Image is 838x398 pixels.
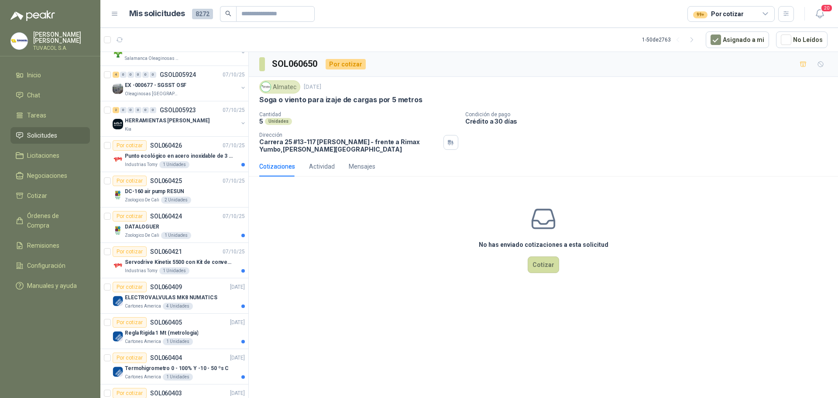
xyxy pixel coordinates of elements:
div: Mensajes [349,162,375,171]
div: 0 [142,107,149,113]
p: Servodrive Kinetix 5500 con Kit de conversión y filtro (Ref 41350505) [125,258,234,266]
span: search [225,10,231,17]
img: Company Logo [113,225,123,235]
div: Por cotizar [693,9,743,19]
a: Órdenes de Compra [10,208,90,234]
div: 2 [113,107,119,113]
p: Condición de pago [465,111,835,118]
button: No Leídos [776,31,828,48]
div: Almatec [259,80,300,93]
p: Dirección [259,132,440,138]
p: SOL060425 [150,178,182,184]
p: Zoologico De Cali [125,232,159,239]
p: [DATE] [230,318,245,327]
p: Cartones America [125,338,161,345]
button: 20 [812,6,828,22]
p: [PERSON_NAME] [PERSON_NAME] [33,31,90,44]
span: 20 [821,4,833,12]
div: 4 [113,72,119,78]
button: Asignado a mi [706,31,769,48]
p: Cartones America [125,303,161,310]
div: 99+ [693,11,707,18]
div: 0 [120,107,127,113]
a: Solicitudes [10,127,90,144]
button: Cotizar [528,256,559,273]
p: Cantidad [259,111,458,118]
a: Por cotizarSOL060405[DATE] Company LogoRegla Rigida 1 Mt (metrologia)Cartones America1 Unidades [100,314,248,349]
p: Punto ecológico en acero inoxidable de 3 puestos, con capacidad para 53 Litros por cada división. [125,152,234,160]
div: Por cotizar [113,317,147,328]
div: Por cotizar [113,282,147,292]
p: SOL060404 [150,355,182,361]
p: Zoologico De Cali [125,197,159,204]
span: Chat [27,90,40,100]
p: 07/10/25 [223,142,245,150]
p: 07/10/25 [223,212,245,221]
div: 0 [142,72,149,78]
div: Cotizaciones [259,162,295,171]
div: Por cotizar [113,246,147,257]
p: Industrias Tomy [125,267,158,274]
p: DATALOGUER [125,223,159,231]
span: Tareas [27,111,46,120]
div: 0 [150,107,156,113]
div: 0 [127,72,134,78]
p: HERRAMIENTAS [PERSON_NAME] [125,117,209,125]
div: 1 Unidades [163,338,193,345]
div: Por cotizar [113,140,147,151]
p: Soga o viento para izaje de cargas por 5 metros [259,95,422,104]
a: Chat [10,87,90,104]
p: 07/10/25 [223,248,245,256]
h3: SOL060650 [272,57,319,71]
h1: Mis solicitudes [129,7,185,20]
a: Configuración [10,257,90,274]
p: Kia [125,126,131,133]
span: Manuales y ayuda [27,281,77,291]
a: Manuales y ayuda [10,277,90,294]
div: Por cotizar [113,211,147,221]
span: Configuración [27,261,65,270]
p: SOL060426 [150,142,182,149]
p: DC-160 air pump RESUN [125,187,184,196]
div: 1 - 50 de 2763 [642,33,699,47]
a: Por cotizarSOL060409[DATE] Company LogoELECTROVALVULAS MK8 NUMATICSCartones America4 Unidades [100,278,248,314]
img: Company Logo [113,48,123,59]
img: Company Logo [113,119,123,129]
p: Regla Rigida 1 Mt (metrologia) [125,329,198,337]
p: ELECTROVALVULAS MK8 NUMATICS [125,294,217,302]
h3: No has enviado cotizaciones a esta solicitud [479,240,608,249]
p: Cartones America [125,374,161,381]
span: Solicitudes [27,131,57,140]
p: SOL060409 [150,284,182,290]
span: Licitaciones [27,151,59,160]
p: Salamanca Oleaginosas SAS [125,55,180,62]
a: Por cotizarSOL06042107/10/25 Company LogoServodrive Kinetix 5500 con Kit de conversión y filtro (... [100,243,248,278]
a: Por cotizarSOL06042507/10/25 Company LogoDC-160 air pump RESUNZoologico De Cali2 Unidades [100,172,248,208]
a: Licitaciones [10,147,90,164]
a: Inicio [10,67,90,83]
img: Company Logo [113,260,123,271]
p: SOL060424 [150,213,182,219]
img: Company Logo [113,367,123,377]
img: Company Logo [261,82,271,92]
span: 8272 [192,9,213,19]
p: Carrera 25 #13-117 [PERSON_NAME] - frente a Rimax Yumbo , [PERSON_NAME][GEOGRAPHIC_DATA] [259,138,440,153]
p: 07/10/25 [223,177,245,185]
img: Company Logo [113,190,123,200]
div: 1 Unidades [163,374,193,381]
p: TUVACOL S.A. [33,45,90,51]
img: Logo peakr [10,10,55,21]
div: 1 Unidades [159,267,189,274]
p: 5 [259,118,263,125]
div: Por cotizar [326,59,366,69]
div: 0 [135,107,141,113]
p: EX -000677 - SGSST OSF [125,81,186,90]
p: GSOL005923 [160,107,196,113]
a: 2 0 0 0 0 0 GSOL00592307/10/25 Company LogoHERRAMIENTAS [PERSON_NAME]Kia [113,105,247,133]
p: SOL060405 [150,319,182,325]
p: GSOL005924 [160,72,196,78]
a: Por cotizarSOL060404[DATE] Company LogoTermohigrometro 0 - 100% Y -10 - 50 ºs CCartones America1 ... [100,349,248,384]
p: [DATE] [304,83,321,91]
a: Tareas [10,107,90,124]
img: Company Logo [11,33,27,49]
